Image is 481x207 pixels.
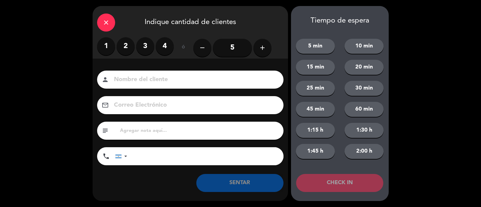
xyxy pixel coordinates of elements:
[296,60,335,75] button: 15 min
[345,60,384,75] button: 20 min
[117,37,135,55] label: 2
[296,102,335,117] button: 45 min
[193,39,211,57] button: remove
[291,17,389,25] div: Tiempo de espera
[345,144,384,159] button: 2:00 h
[136,37,154,55] label: 3
[103,19,110,26] i: close
[253,39,271,57] button: add
[259,44,266,51] i: add
[345,123,384,138] button: 1:30 h
[296,81,335,96] button: 25 min
[296,174,383,192] button: CHECK IN
[119,126,279,135] input: Agregar nota aquí...
[102,76,109,83] i: person
[296,123,335,138] button: 1:15 h
[174,37,193,58] div: ó
[345,102,384,117] button: 60 min
[93,6,288,37] div: Indique cantidad de clientes
[97,37,115,55] label: 1
[113,75,276,85] input: Nombre del cliente
[102,102,109,109] i: email
[199,44,206,51] i: remove
[115,148,129,165] div: Argentina: +54
[156,37,174,55] label: 4
[103,153,110,160] i: phone
[296,144,335,159] button: 1:45 h
[345,81,384,96] button: 30 min
[113,100,276,111] input: Correo Electrónico
[296,39,335,54] button: 5 min
[102,127,109,134] i: subject
[345,39,384,54] button: 10 min
[196,174,283,192] button: SENTAR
